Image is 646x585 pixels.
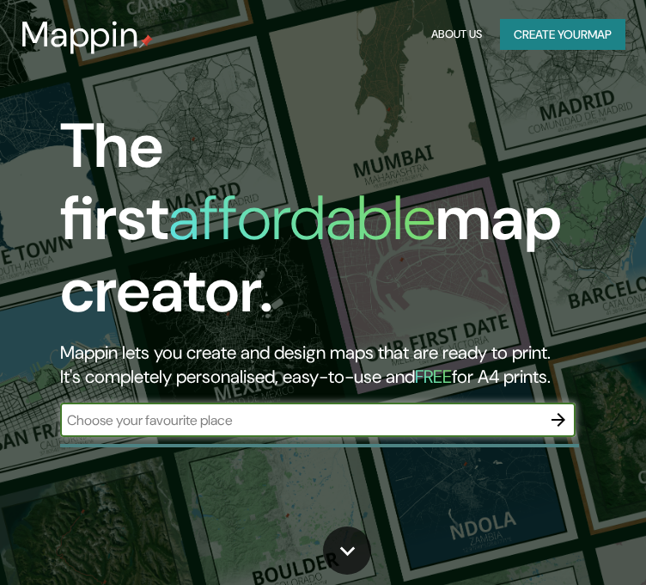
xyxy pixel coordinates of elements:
[139,34,153,48] img: mappin-pin
[415,365,452,389] h5: FREE
[427,19,486,51] button: About Us
[60,410,541,430] input: Choose your favourite place
[500,19,625,51] button: Create yourmap
[60,110,577,341] h1: The first map creator.
[60,341,577,389] h2: Mappin lets you create and design maps that are ready to print. It's completely personalised, eas...
[168,178,436,258] h1: affordable
[21,14,139,55] h3: Mappin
